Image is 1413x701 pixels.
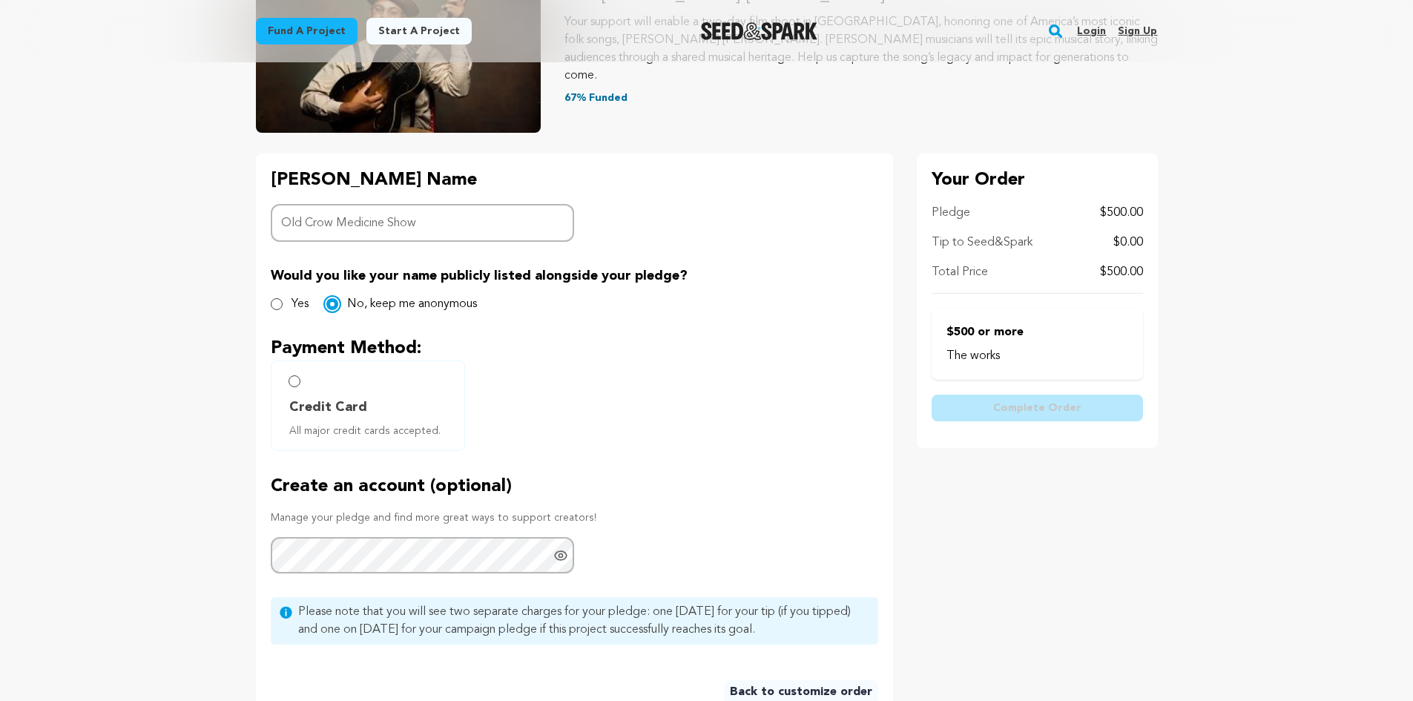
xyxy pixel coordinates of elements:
[701,22,817,40] img: Seed&Spark Logo Dark Mode
[366,18,472,45] a: Start a project
[1113,234,1143,251] p: $0.00
[289,397,367,418] span: Credit Card
[946,323,1128,341] p: $500 or more
[289,424,452,438] span: All major credit cards accepted.
[1118,19,1157,43] a: Sign up
[347,295,477,313] label: No, keep me anonymous
[271,510,878,525] p: Manage your pledge and find more great ways to support creators!
[271,168,575,192] p: [PERSON_NAME] Name
[1100,263,1143,281] p: $500.00
[271,337,878,361] p: Payment Method:
[553,548,568,563] a: Show password as plain text. Warning: this will display your password on the screen.
[932,204,970,222] p: Pledge
[1100,204,1143,222] p: $500.00
[993,401,1081,415] span: Complete Order
[564,90,1158,105] p: 67% Funded
[946,347,1128,365] p: The works
[298,603,869,639] span: Please note that you will see two separate charges for your pledge: one [DATE] for your tip (if y...
[701,22,817,40] a: Seed&Spark Homepage
[932,234,1032,251] p: Tip to Seed&Spark
[256,18,358,45] a: Fund a project
[932,395,1143,421] button: Complete Order
[271,475,878,498] p: Create an account (optional)
[271,266,878,286] p: Would you like your name publicly listed alongside your pledge?
[932,168,1143,192] p: Your Order
[1077,19,1106,43] a: Login
[271,204,575,242] input: Backer Name
[292,295,309,313] label: Yes
[932,263,988,281] p: Total Price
